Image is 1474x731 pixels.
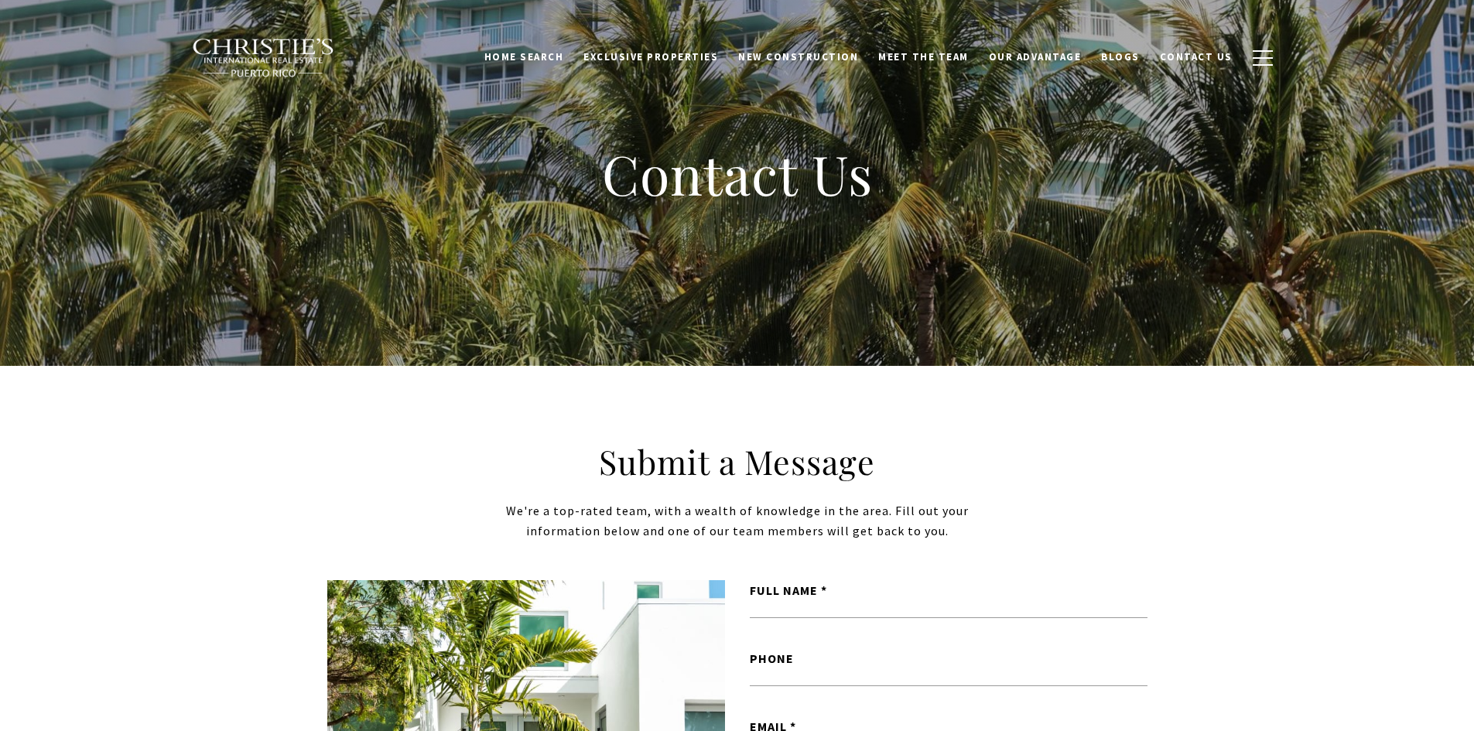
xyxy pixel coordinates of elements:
[505,501,970,541] div: We're a top-rated team, with a wealth of knowledge in the area. Fill out your information below a...
[1160,50,1233,63] span: Contact Us
[505,440,970,483] h2: Submit a Message
[979,43,1092,72] a: Our Advantage
[573,43,728,72] a: Exclusive Properties
[738,50,858,63] span: New Construction
[428,140,1047,208] h1: Contact Us
[474,43,574,72] a: Home Search
[868,43,979,72] a: Meet the Team
[750,648,1147,668] label: Phone
[989,50,1082,63] span: Our Advantage
[750,580,1147,600] label: Full Name
[728,43,868,72] a: New Construction
[1101,50,1140,63] span: Blogs
[1091,43,1150,72] a: Blogs
[583,50,718,63] span: Exclusive Properties
[192,38,336,78] img: Christie's International Real Estate black text logo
